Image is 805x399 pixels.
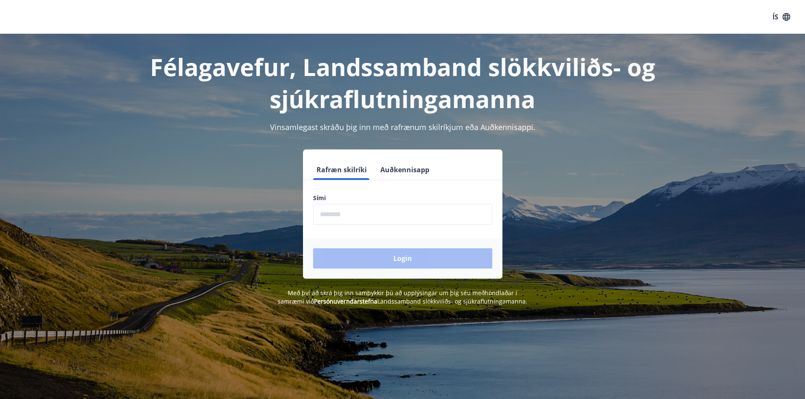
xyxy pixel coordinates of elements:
[377,160,433,180] button: Auðkennisapp
[314,297,377,305] a: Persónuverndarstefna
[313,194,492,202] label: Sími
[270,122,535,132] span: Vinsamlegast skráðu þig inn með rafrænum skilríkjum eða Auðkennisappi.
[109,51,697,115] h1: Félagavefur, Landssamband slökkviliðs- og sjúkraflutningamanna
[278,289,527,305] span: Með því að skrá þig inn samþykkir þú að upplýsingar um þig séu meðhöndlaðar í samræmi við Landssa...
[768,9,795,24] button: ÍS
[313,160,370,180] button: Rafræn skilríki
